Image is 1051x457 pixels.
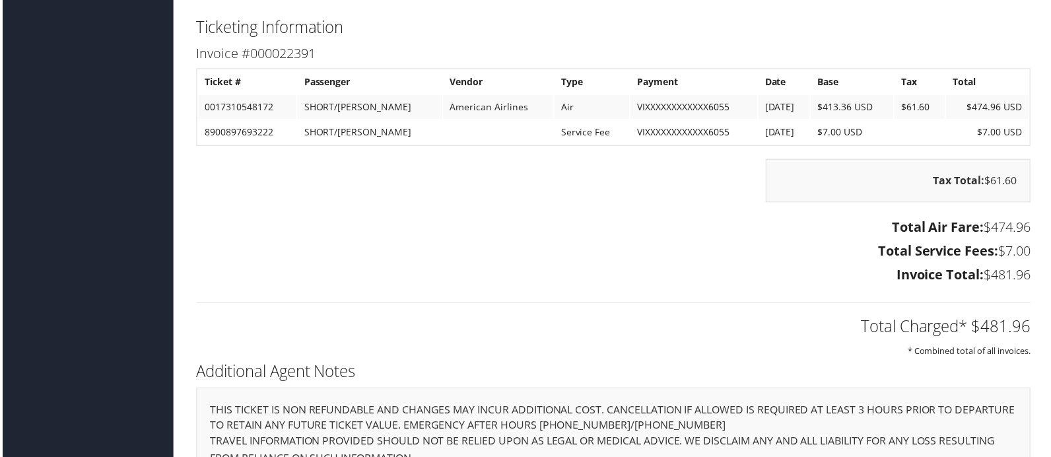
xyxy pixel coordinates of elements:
[949,71,1031,94] th: Total
[296,121,442,145] td: SHORT/[PERSON_NAME]
[813,121,895,145] td: $7.00 USD
[897,71,947,94] th: Tax
[935,174,987,189] strong: Tax Total:
[631,96,758,120] td: VIXXXXXXXXXXXX6055
[443,96,553,120] td: American Airlines
[197,96,295,120] td: 0017310548172
[195,16,1033,38] h2: Ticketing Information
[760,121,811,145] td: [DATE]
[631,71,758,94] th: Payment
[767,160,1033,203] div: $61.60
[296,96,442,120] td: SHORT/[PERSON_NAME]
[894,219,986,237] strong: Total Air Fare:
[195,317,1033,339] h2: Total Charged* $481.96
[631,121,758,145] td: VIXXXXXXXXXXXX6055
[555,71,630,94] th: Type
[813,71,895,94] th: Base
[813,96,895,120] td: $413.36 USD
[197,121,295,145] td: 8900897693222
[443,71,553,94] th: Vendor
[949,96,1031,120] td: $474.96 USD
[195,362,1033,384] h2: Additional Agent Notes
[195,219,1033,238] h3: $474.96
[555,121,630,145] td: Service Fee
[195,45,1033,63] h3: Invoice #000022391
[897,96,947,120] td: $61.60
[197,71,295,94] th: Ticket #
[296,71,442,94] th: Passenger
[195,243,1033,262] h3: $7.00
[195,267,1033,285] h3: $481.96
[880,243,1001,261] strong: Total Service Fees:
[898,267,986,285] strong: Invoice Total:
[555,96,630,120] td: Air
[760,96,811,120] td: [DATE]
[949,121,1031,145] td: $7.00 USD
[910,347,1033,359] small: * Combined total of all invoices.
[760,71,811,94] th: Date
